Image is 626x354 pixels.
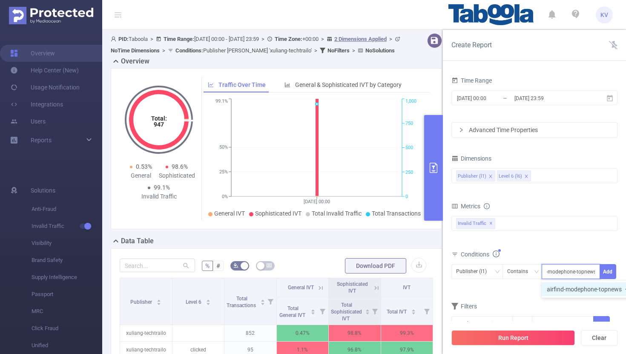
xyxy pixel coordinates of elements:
[32,201,102,218] span: Anti-Fraud
[387,309,408,315] span: Total IVT
[222,194,228,199] tspan: 0%
[499,171,522,182] div: Level 6 (l6)
[517,317,526,331] div: ≥
[224,325,276,341] p: 852
[534,269,539,275] i: icon: down
[327,47,350,54] b: No Filters
[524,174,528,179] i: icon: close
[111,47,160,54] b: No Time Dimensions
[365,47,395,54] b: No Solutions
[120,325,172,341] p: xuliang-techtrailo
[365,308,370,313] div: Sort
[365,308,370,311] i: icon: caret-up
[10,45,55,62] a: Overview
[32,269,102,286] span: Supply Intelligence
[32,235,102,252] span: Visibility
[216,262,220,269] span: #
[215,99,228,104] tspan: 99.1%
[10,96,63,113] a: Integrations
[10,62,79,79] a: Help Center (New)
[489,219,493,229] span: ✕
[365,311,370,314] i: icon: caret-down
[31,132,52,149] a: Reports
[312,47,320,54] span: >
[311,308,316,311] i: icon: caret-up
[411,308,416,313] div: Sort
[507,265,534,279] div: Contains
[32,252,102,269] span: Brand Safety
[451,330,575,345] button: Run Report
[205,262,210,269] span: %
[206,302,210,304] i: icon: caret-down
[295,81,402,88] span: General & Sophisticated IVT by Category
[130,299,153,305] span: Publisher
[311,311,316,314] i: icon: caret-down
[10,79,80,96] a: Usage Notification
[337,281,368,294] span: Sophisticated IVT
[214,210,245,217] span: General IVT
[32,303,102,320] span: MRC
[159,171,195,180] div: Sophisticated
[206,298,210,301] i: icon: caret-up
[316,297,328,325] i: Filter menu
[111,36,118,42] i: icon: user
[32,320,102,337] span: Click Fraud
[9,7,93,24] img: Protected Media
[219,145,228,150] tspan: 50%
[329,325,381,341] p: 98.8%
[208,82,214,88] i: icon: line-chart
[593,316,610,331] button: Add
[411,308,416,311] i: icon: caret-up
[32,286,102,303] span: Passport
[275,36,302,42] b: Time Zone:
[164,36,194,42] b: Time Range:
[405,99,416,104] tspan: 1,000
[260,298,265,301] i: icon: caret-up
[233,263,238,268] i: icon: bg-colors
[524,321,529,327] i: icon: down
[172,163,188,170] span: 98.6%
[405,194,408,199] tspan: 0
[403,285,411,291] span: IVT
[421,297,433,325] i: Filter menu
[141,192,177,201] div: Invalid Traffic
[451,203,480,210] span: Metrics
[111,36,402,54] span: Taboola [DATE] 00:00 - [DATE] 23:59 +00:00
[459,127,464,132] i: icon: right
[405,121,413,126] tspan: 750
[136,163,152,170] span: 0.53%
[118,36,129,42] b: PID:
[456,265,493,279] div: Publisher (l1)
[255,210,302,217] span: Sophisticated IVT
[186,299,203,305] span: Level 6
[279,305,307,318] span: Total General IVT
[156,298,161,303] div: Sort
[259,36,267,42] span: >
[31,137,52,144] span: Reports
[304,199,330,204] tspan: [DATE] 00:00
[405,170,413,175] tspan: 250
[32,218,102,235] span: Invalid Traffic
[157,298,161,301] i: icon: caret-up
[451,155,491,162] span: Dimensions
[493,250,500,257] i: icon: info-circle
[10,113,46,130] a: Users
[488,174,493,179] i: icon: close
[600,6,608,23] span: KV
[260,302,265,304] i: icon: caret-down
[451,41,492,49] span: Create Report
[350,47,358,54] span: >
[331,302,362,322] span: Total Sophisticated IVT
[219,169,228,175] tspan: 25%
[411,311,416,314] i: icon: caret-down
[120,259,195,272] input: Search...
[451,303,477,310] span: Filters
[456,92,525,104] input: Start date
[288,285,314,291] span: General IVT
[456,218,495,229] span: Invalid Traffic
[148,36,156,42] span: >
[405,145,413,151] tspan: 500
[369,297,381,325] i: Filter menu
[31,182,55,199] span: Solutions
[151,115,167,122] tspan: Total:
